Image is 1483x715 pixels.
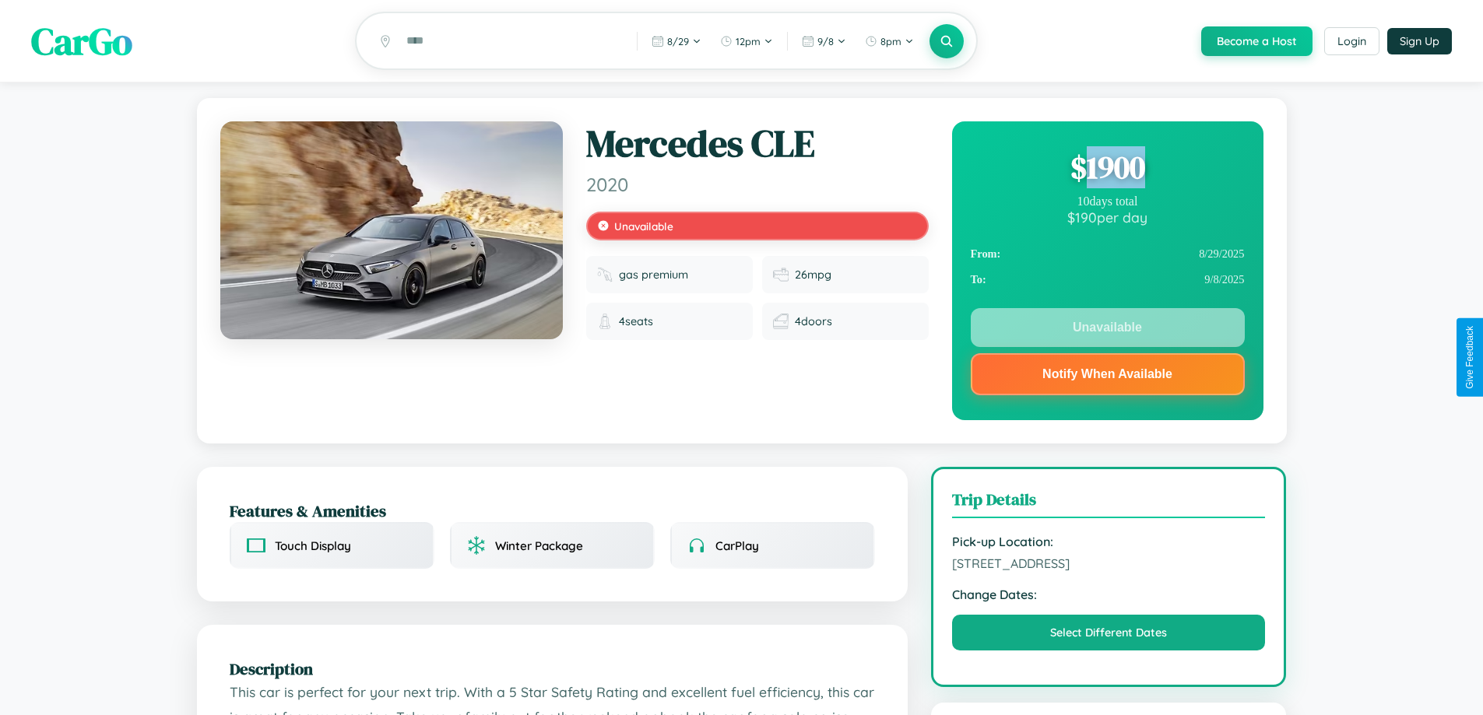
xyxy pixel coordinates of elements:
span: Winter Package [495,538,583,553]
h1: Mercedes CLE [586,121,929,166]
div: 9 / 8 / 2025 [971,267,1245,293]
div: 8 / 29 / 2025 [971,241,1245,267]
img: Fuel type [597,267,613,282]
button: 9/8 [794,29,854,54]
span: 9 / 8 [817,35,834,47]
img: Fuel efficiency [773,267,789,282]
button: Unavailable [971,308,1245,347]
span: [STREET_ADDRESS] [952,556,1266,571]
div: $ 1900 [971,146,1245,188]
span: 4 seats [619,314,653,328]
button: 8pm [857,29,922,54]
span: Unavailable [614,219,673,233]
button: Sign Up [1387,28,1452,54]
div: Give Feedback [1464,326,1475,389]
button: Select Different Dates [952,615,1266,650]
button: 8/29 [644,29,709,54]
div: 10 days total [971,195,1245,209]
span: Touch Display [275,538,351,553]
strong: Pick-up Location: [952,534,1266,549]
button: Notify When Available [971,353,1245,395]
strong: Change Dates: [952,587,1266,602]
img: Doors [773,314,789,329]
button: Become a Host [1201,26,1313,56]
img: Seats [597,314,613,329]
span: 8pm [880,35,901,47]
span: 2020 [586,173,929,196]
span: CarGo [31,16,132,67]
span: 12pm [736,35,761,47]
div: $ 190 per day [971,209,1245,226]
img: Mercedes CLE 2020 [220,121,563,339]
button: 12pm [712,29,781,54]
span: 8 / 29 [667,35,689,47]
span: 4 doors [795,314,832,328]
strong: From: [971,247,1001,261]
strong: To: [971,273,986,286]
button: Login [1324,27,1379,55]
span: CarPlay [715,538,759,553]
h3: Trip Details [952,488,1266,518]
h2: Description [230,657,875,680]
span: gas premium [619,268,688,282]
h2: Features & Amenities [230,499,875,522]
span: 26 mpg [795,268,831,282]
